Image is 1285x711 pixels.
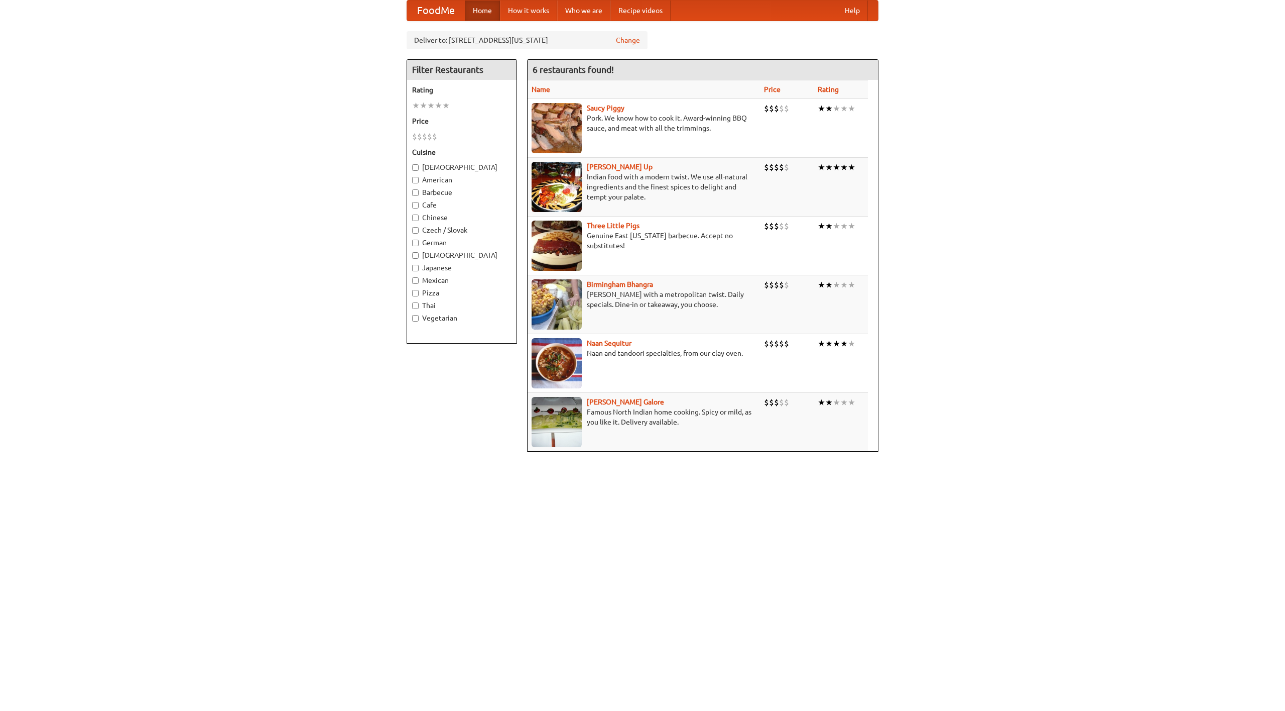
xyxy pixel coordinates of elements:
[848,338,855,349] li: ★
[774,103,779,114] li: $
[412,225,511,235] label: Czech / Slovak
[427,100,435,111] li: ★
[412,131,417,142] li: $
[833,397,840,408] li: ★
[769,162,774,173] li: $
[412,227,419,234] input: Czech / Slovak
[769,103,774,114] li: $
[412,313,511,323] label: Vegetarian
[432,131,437,142] li: $
[532,113,756,133] p: Pork. We know how to cook it. Award-winning BBQ sauce, and meat with all the trimmings.
[840,221,848,232] li: ★
[412,300,511,311] label: Thai
[587,163,653,171] a: [PERSON_NAME] Up
[833,103,840,114] li: ★
[412,85,511,95] h5: Rating
[412,302,419,309] input: Thai
[412,265,419,271] input: Japanese
[825,221,833,232] li: ★
[532,221,582,271] img: littlepigs.jpg
[779,221,784,232] li: $
[840,338,848,349] li: ★
[764,85,781,93] a: Price
[779,279,784,290] li: $
[412,238,511,248] label: German
[833,162,840,173] li: ★
[774,397,779,408] li: $
[784,279,789,290] li: $
[784,162,789,173] li: $
[818,338,825,349] li: ★
[825,279,833,290] li: ★
[427,131,432,142] li: $
[412,263,511,273] label: Japanese
[587,339,631,347] b: Naan Sequitur
[833,279,840,290] li: ★
[774,338,779,349] li: $
[587,222,639,230] b: Three Little Pigs
[442,100,450,111] li: ★
[818,279,825,290] li: ★
[769,221,774,232] li: $
[412,177,419,183] input: American
[848,221,855,232] li: ★
[532,172,756,202] p: Indian food with a modern twist. We use all-natural ingredients and the finest spices to delight ...
[764,221,769,232] li: $
[840,279,848,290] li: ★
[818,85,839,93] a: Rating
[412,116,511,126] h5: Price
[818,221,825,232] li: ★
[764,338,769,349] li: $
[412,175,511,185] label: American
[848,279,855,290] li: ★
[412,252,419,259] input: [DEMOGRAPHIC_DATA]
[825,103,833,114] li: ★
[825,162,833,173] li: ★
[616,35,640,45] a: Change
[500,1,557,21] a: How it works
[557,1,610,21] a: Who we are
[420,100,427,111] li: ★
[412,315,419,322] input: Vegetarian
[412,250,511,260] label: [DEMOGRAPHIC_DATA]
[532,279,582,330] img: bhangra.jpg
[774,162,779,173] li: $
[774,221,779,232] li: $
[412,277,419,284] input: Mexican
[764,397,769,408] li: $
[837,1,868,21] a: Help
[412,215,419,221] input: Chinese
[825,338,833,349] li: ★
[779,397,784,408] li: $
[412,200,511,210] label: Cafe
[407,1,465,21] a: FoodMe
[412,187,511,197] label: Barbecue
[764,162,769,173] li: $
[533,65,614,74] ng-pluralize: 6 restaurants found!
[610,1,671,21] a: Recipe videos
[587,280,653,288] a: Birmingham Bhangra
[587,104,624,112] a: Saucy Piggy
[848,397,855,408] li: ★
[818,162,825,173] li: ★
[764,279,769,290] li: $
[840,162,848,173] li: ★
[840,103,848,114] li: ★
[532,162,582,212] img: curryup.jpg
[412,202,419,209] input: Cafe
[412,288,511,298] label: Pizza
[412,213,511,223] label: Chinese
[532,407,756,427] p: Famous North Indian home cooking. Spicy or mild, as you like it. Delivery available.
[825,397,833,408] li: ★
[774,279,779,290] li: $
[784,221,789,232] li: $
[769,338,774,349] li: $
[412,275,511,285] label: Mexican
[769,397,774,408] li: $
[848,162,855,173] li: ★
[587,398,664,406] b: [PERSON_NAME] Galore
[532,397,582,447] img: currygalore.jpg
[833,221,840,232] li: ★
